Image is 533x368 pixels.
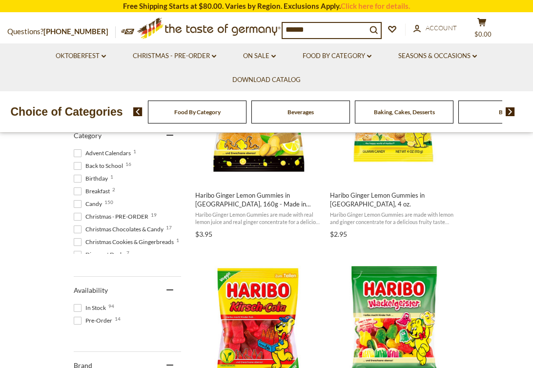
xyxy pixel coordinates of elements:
[243,51,276,61] a: On Sale
[74,187,113,196] span: Breakfast
[56,51,106,61] a: Oktoberfest
[398,51,477,61] a: Seasons & Occasions
[74,212,151,221] span: Christmas - PRE-ORDER
[133,107,143,116] img: previous arrow
[330,191,456,208] span: Haribo Ginger Lemon Gummies in [GEOGRAPHIC_DATA], 4 oz.
[303,51,371,61] a: Food By Category
[115,316,121,321] span: 14
[506,107,515,116] img: next arrow
[194,37,323,242] a: Haribo Ginger Lemon Gummies in Bag, 160g - Made in Germany
[176,238,179,243] span: 1
[232,75,301,85] a: Download Catalog
[74,131,102,140] span: Category
[74,250,127,259] span: Discount Deals
[413,23,457,34] a: Account
[474,30,492,38] span: $0.00
[74,149,134,158] span: Advent Calendars
[74,304,109,312] span: In Stock
[110,174,113,179] span: 1
[43,27,108,36] a: [PHONE_NUMBER]
[133,149,136,154] span: 1
[74,286,108,294] span: Availability
[328,37,458,242] a: Haribo Ginger Lemon Gummies in Bag, 4 oz.
[330,230,347,238] span: $2.95
[195,191,322,208] span: Haribo Ginger Lemon Gummies in [GEOGRAPHIC_DATA], 160g - Made in [GEOGRAPHIC_DATA]
[126,250,129,255] span: 7
[74,225,166,234] span: Christmas Chocolates & Candy
[108,304,114,308] span: 94
[330,211,456,226] span: Haribo Ginger Lemon Gummies are made with lemon and ginger concentrate for a delicious fruity tas...
[74,200,105,208] span: Candy
[151,212,157,217] span: 19
[74,174,111,183] span: Birthday
[74,162,126,170] span: Back to School
[7,25,116,38] p: Questions?
[426,24,457,32] span: Account
[104,200,113,204] span: 150
[467,18,496,42] button: $0.00
[341,1,410,10] a: Click here for details.
[166,225,172,230] span: 17
[287,108,314,116] a: Beverages
[195,230,212,238] span: $3.95
[133,51,216,61] a: Christmas - PRE-ORDER
[74,316,115,325] span: Pre-Order
[125,162,131,166] span: 16
[374,108,435,116] a: Baking, Cakes, Desserts
[195,211,322,226] span: Haribo Ginger Lemon Gummies are made with real lemon juice and real ginger concentrate for a deli...
[112,187,115,192] span: 2
[74,238,177,246] span: Christmas Cookies & Gingerbreads
[174,108,221,116] a: Food By Category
